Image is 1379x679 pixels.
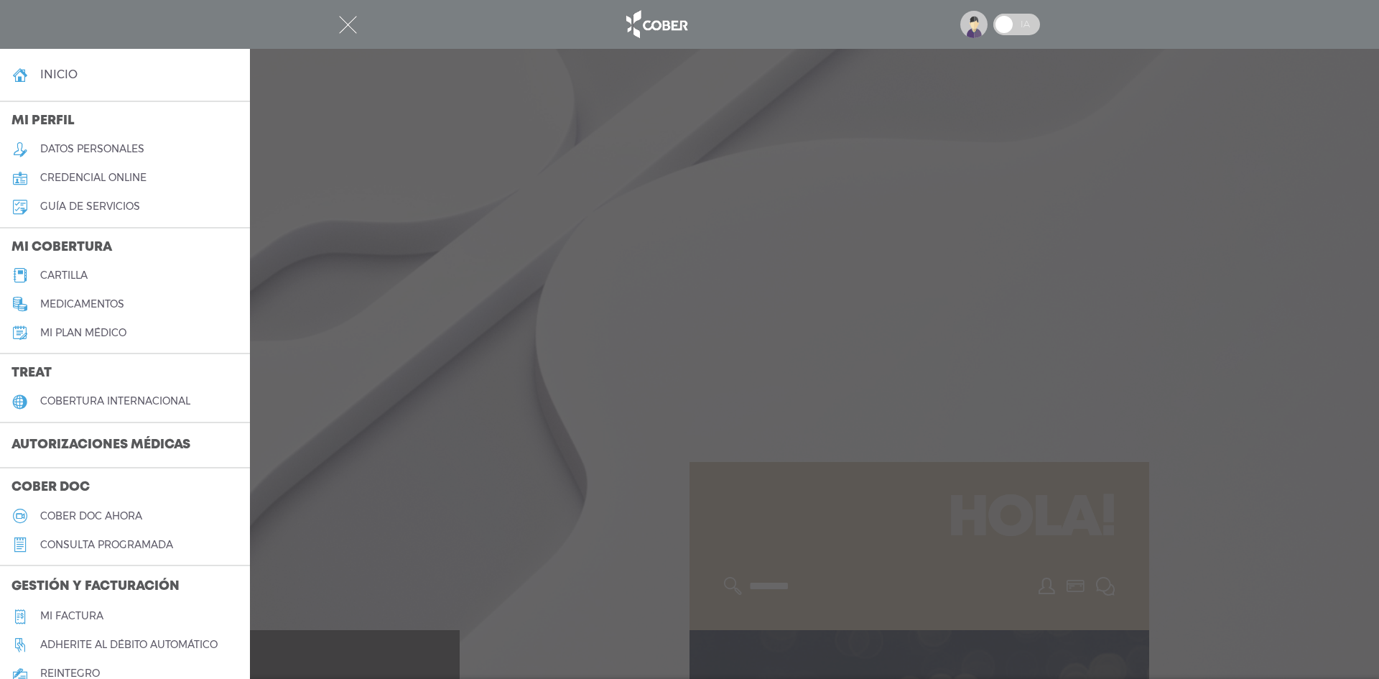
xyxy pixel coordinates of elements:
[40,172,147,184] h5: credencial online
[40,298,124,310] h5: medicamentos
[40,200,140,213] h5: guía de servicios
[40,395,190,407] h5: cobertura internacional
[40,510,142,522] h5: Cober doc ahora
[40,639,218,651] h5: Adherite al débito automático
[339,16,357,34] img: Cober_menu-close-white.svg
[40,327,126,339] h5: Mi plan médico
[40,539,173,551] h5: consulta programada
[618,7,694,42] img: logo_cober_home-white.png
[40,610,103,622] h5: Mi factura
[40,143,144,155] h5: datos personales
[40,68,78,81] h4: inicio
[960,11,988,38] img: profile-placeholder.svg
[40,269,88,282] h5: cartilla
